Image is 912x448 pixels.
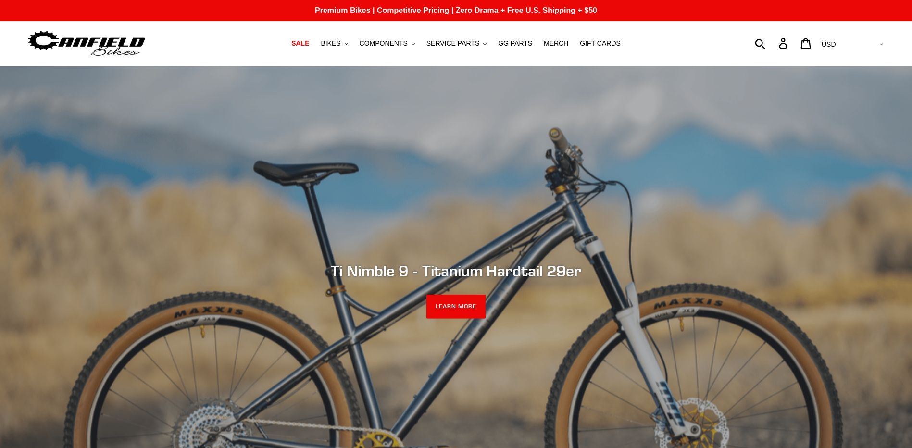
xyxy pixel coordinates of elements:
[493,37,537,50] a: GG PARTS
[539,37,573,50] a: MERCH
[360,39,408,48] span: COMPONENTS
[760,33,785,54] input: Search
[575,37,625,50] a: GIFT CARDS
[544,39,568,48] span: MERCH
[580,39,621,48] span: GIFT CARDS
[426,39,479,48] span: SERVICE PARTS
[498,39,532,48] span: GG PARTS
[426,295,486,319] a: LEARN MORE
[291,39,309,48] span: SALE
[355,37,420,50] button: COMPONENTS
[194,261,718,280] h2: Ti Nimble 9 - Titanium Hardtail 29er
[422,37,491,50] button: SERVICE PARTS
[26,28,147,59] img: Canfield Bikes
[287,37,314,50] a: SALE
[321,39,340,48] span: BIKES
[316,37,352,50] button: BIKES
